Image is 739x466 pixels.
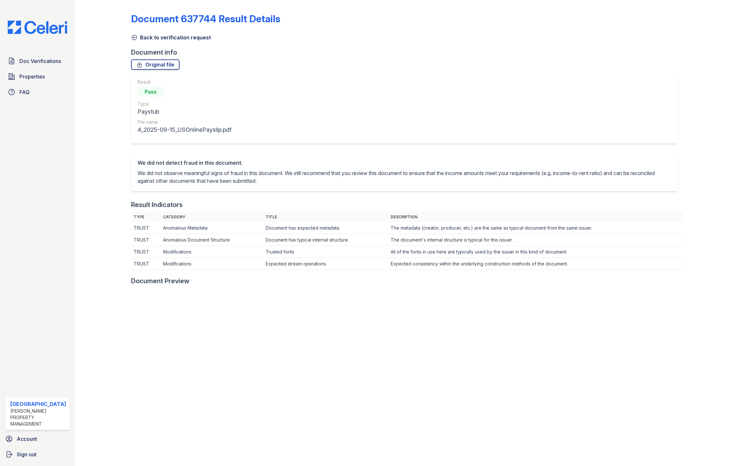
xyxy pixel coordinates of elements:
span: Properties [19,73,45,80]
span: FAQ [19,88,30,96]
td: Expected stream operations [263,258,388,270]
img: CE_Logo_Blue-a8612792a0a2168367f1c8372b55b34899dd931a85d93a1a3d3e32e68fde9ad4.png [3,21,72,34]
td: Anomalous Document Structure [160,234,263,246]
a: Sign out [3,448,72,461]
td: The document's internal structure is typical for this issuer. [388,234,683,246]
div: Result Indicators [131,200,183,209]
td: Expected consistency within the underlying construction methods of the document. [388,258,683,270]
span: Account [17,435,37,443]
div: Type [138,101,231,107]
div: 4_2025-09-15_USOnlinePayslip.pdf [138,125,231,134]
th: Category [160,212,263,222]
th: Title [263,212,388,222]
p: We did not observe meaningful signs of fraud in this document. We still recommend that you review... [138,169,671,185]
div: Document Preview [131,276,190,285]
th: Type [131,212,160,222]
td: Document has expected metadata [263,222,388,234]
div: We did not detect fraud in this document. [138,159,671,167]
div: File name [138,119,231,125]
iframe: chat widget [712,440,733,460]
a: Document 637744 Result Details [131,13,280,25]
td: TRUST [131,222,160,234]
td: TRUST [131,246,160,258]
span: Doc Verifications [19,57,61,65]
div: [GEOGRAPHIC_DATA] [10,400,67,408]
a: FAQ [5,86,70,98]
td: The metadata (creator, producer, etc.) are the same as typical document from the same issuer. [388,222,683,234]
a: Properties [5,70,70,83]
td: Anomalous Metadata [160,222,263,234]
a: Back to verification request [131,34,211,41]
span: Sign out [17,450,36,458]
div: Document info [131,48,683,57]
td: All of the fonts in use here are typically used by the issuer in this kind of document. [388,246,683,258]
td: Document has typical internal structure [263,234,388,246]
td: TRUST [131,234,160,246]
a: Account [3,432,72,445]
td: Modifications [160,258,263,270]
div: Paystub [138,107,231,116]
th: Description [388,212,683,222]
td: Trusted fonts [263,246,388,258]
td: Modifications [160,246,263,258]
a: Original file [131,59,180,70]
td: TRUST [131,258,160,270]
a: Doc Verifications [5,55,70,67]
div: [PERSON_NAME] Property Management [10,408,67,427]
div: Result [138,79,231,85]
div: Pass [138,87,163,97]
